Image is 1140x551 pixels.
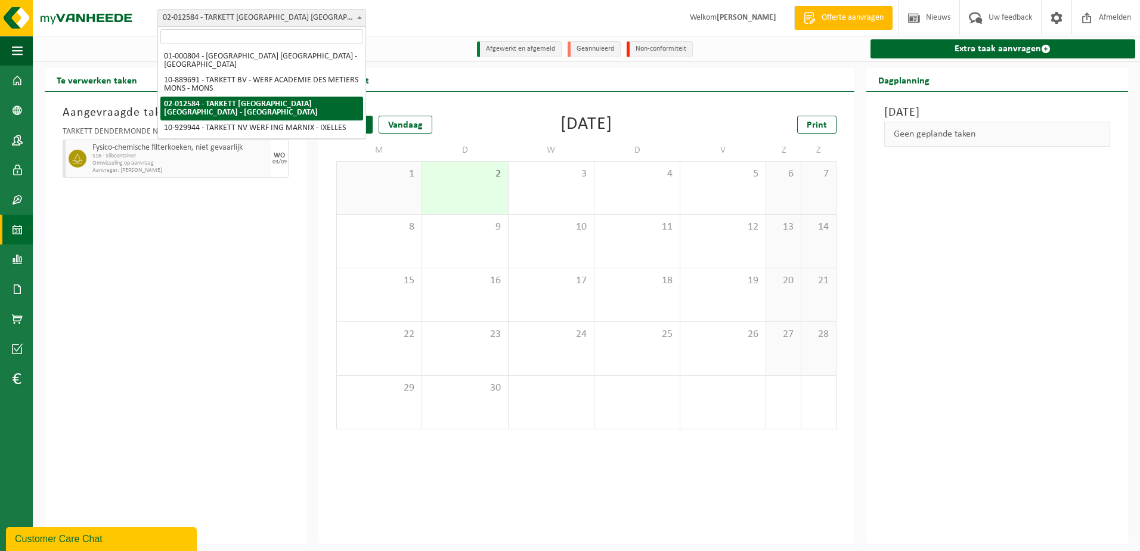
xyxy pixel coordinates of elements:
[627,41,693,57] li: Non-conformiteit
[160,73,363,97] li: 10-889691 - TARKETT BV - WERF ACADEMIE DES METIERS MONS - MONS
[766,140,801,161] td: Z
[343,274,416,287] span: 15
[801,140,837,161] td: Z
[160,49,363,73] li: 01-000804 - [GEOGRAPHIC_DATA] [GEOGRAPHIC_DATA] - [GEOGRAPHIC_DATA]
[686,328,760,341] span: 26
[158,10,365,26] span: 02-012584 - TARKETT DENDERMONDE NV - DENDERMONDE
[477,41,562,57] li: Afgewerkt en afgemeld
[515,274,588,287] span: 17
[272,159,287,165] div: 03/09
[568,41,621,57] li: Geannuleerd
[92,143,268,153] span: Fysico-chemische filterkoeken, niet gevaarlijk
[274,152,285,159] div: WO
[807,274,830,287] span: 21
[807,221,830,234] span: 14
[160,97,363,120] li: 02-012584 - TARKETT [GEOGRAPHIC_DATA] [GEOGRAPHIC_DATA] - [GEOGRAPHIC_DATA]
[871,39,1135,58] a: Extra taak aanvragen
[772,221,795,234] span: 13
[515,221,588,234] span: 10
[343,382,416,395] span: 29
[686,274,760,287] span: 19
[807,168,830,181] span: 7
[515,328,588,341] span: 24
[343,168,416,181] span: 1
[343,221,416,234] span: 8
[600,274,674,287] span: 18
[428,221,501,234] span: 9
[600,221,674,234] span: 11
[157,9,366,27] span: 02-012584 - TARKETT DENDERMONDE NV - DENDERMONDE
[717,13,776,22] strong: [PERSON_NAME]
[686,168,760,181] span: 5
[92,160,268,167] span: Omwisseling op aanvraag
[807,120,827,130] span: Print
[343,328,416,341] span: 22
[428,382,501,395] span: 30
[515,168,588,181] span: 3
[772,274,795,287] span: 20
[92,153,268,160] span: S16 - Slibcontainer
[45,68,149,91] h2: Te verwerken taken
[819,12,887,24] span: Offerte aanvragen
[772,168,795,181] span: 6
[884,104,1110,122] h3: [DATE]
[807,328,830,341] span: 28
[160,120,363,136] li: 10-929944 - TARKETT NV WERF ING MARNIX - IXELLES
[63,128,289,140] div: TARKETT DENDERMONDE NV
[772,328,795,341] span: 27
[6,525,199,551] iframe: chat widget
[379,116,432,134] div: Vandaag
[866,68,941,91] h2: Dagplanning
[600,168,674,181] span: 4
[336,140,422,161] td: M
[92,167,268,174] span: Aanvrager: [PERSON_NAME]
[797,116,837,134] a: Print
[422,140,508,161] td: D
[428,168,501,181] span: 2
[884,122,1110,147] div: Geen geplande taken
[428,274,501,287] span: 16
[686,221,760,234] span: 12
[63,104,289,122] h3: Aangevraagde taken ( )
[794,6,893,30] a: Offerte aanvragen
[680,140,766,161] td: V
[594,140,680,161] td: D
[560,116,612,134] div: [DATE]
[509,140,594,161] td: W
[428,328,501,341] span: 23
[600,328,674,341] span: 25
